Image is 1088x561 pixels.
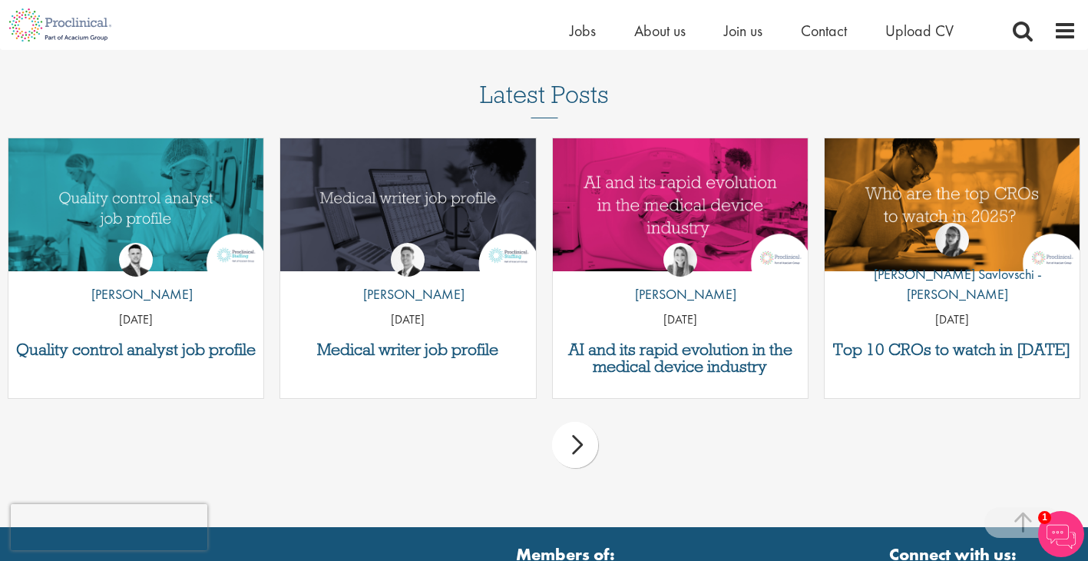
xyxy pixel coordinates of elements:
iframe: reCAPTCHA [11,504,207,550]
a: Link to a post [553,138,808,274]
a: Theodora Savlovschi - Wicks [PERSON_NAME] Savlovschi - [PERSON_NAME] [825,223,1080,311]
p: [PERSON_NAME] [80,284,193,304]
a: Jobs [570,21,596,41]
a: About us [634,21,686,41]
p: [PERSON_NAME] [623,284,736,304]
a: Link to a post [280,138,535,274]
a: Top 10 CROs to watch in [DATE] [832,341,1072,358]
a: Medical writer job profile [288,341,527,358]
a: Link to a post [8,138,263,274]
img: AI and Its Impact on the Medical Device Industry | Proclinical [553,138,808,271]
img: Medical writer job profile [280,138,535,271]
a: Contact [801,21,847,41]
a: Upload CV [885,21,954,41]
p: [DATE] [8,311,263,329]
a: Hannah Burke [PERSON_NAME] [623,243,736,312]
p: [PERSON_NAME] Savlovschi - [PERSON_NAME] [825,264,1080,304]
p: [DATE] [553,311,808,329]
img: George Watson [391,243,425,277]
img: Theodora Savlovschi - Wicks [935,223,969,257]
img: quality control analyst job profile [8,138,263,271]
a: Joshua Godden [PERSON_NAME] [80,243,193,312]
a: AI and its rapid evolution in the medical device industry [561,341,800,375]
a: George Watson [PERSON_NAME] [352,243,465,312]
h3: Latest Posts [480,81,609,118]
a: Quality control analyst job profile [16,341,256,358]
a: Link to a post [825,138,1080,274]
a: Join us [724,21,762,41]
span: 1 [1038,511,1051,524]
img: Chatbot [1038,511,1084,557]
div: next [552,422,598,468]
img: Top 10 CROs 2025 | Proclinical [825,138,1080,271]
img: Joshua Godden [119,243,153,277]
p: [DATE] [280,311,535,329]
img: Hannah Burke [663,243,697,277]
p: [PERSON_NAME] [352,284,465,304]
p: [DATE] [825,311,1080,329]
